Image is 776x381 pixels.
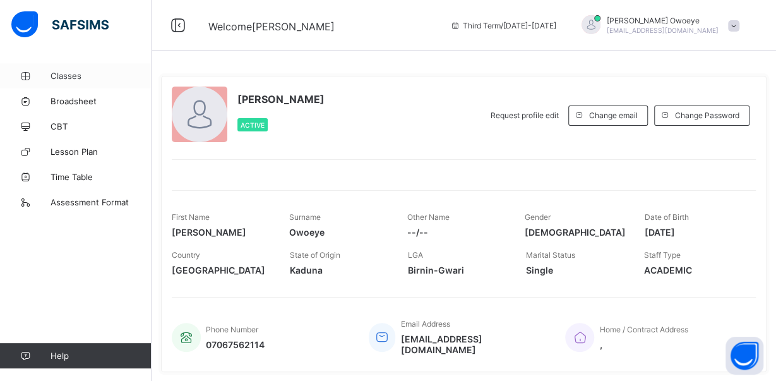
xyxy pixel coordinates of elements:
[51,121,152,131] span: CBT
[607,27,719,34] span: [EMAIL_ADDRESS][DOMAIN_NAME]
[599,325,688,334] span: Home / Contract Address
[644,265,743,275] span: ACADEMIC
[51,172,152,182] span: Time Table
[599,339,688,350] span: ,
[208,20,335,33] span: Welcome [PERSON_NAME]
[645,212,689,222] span: Date of Birth
[400,334,546,355] span: [EMAIL_ADDRESS][DOMAIN_NAME]
[172,212,210,222] span: First Name
[589,111,638,120] span: Change email
[491,111,559,120] span: Request profile edit
[607,16,719,25] span: [PERSON_NAME] Owoeye
[51,351,151,361] span: Help
[11,11,109,38] img: safsims
[645,227,743,238] span: [DATE]
[206,325,258,334] span: Phone Number
[400,319,450,329] span: Email Address
[526,250,575,260] span: Marital Status
[569,15,746,36] div: EmmanuelOwoeye
[172,250,200,260] span: Country
[525,212,551,222] span: Gender
[206,339,265,350] span: 07067562114
[51,197,152,207] span: Assessment Format
[407,212,450,222] span: Other Name
[241,121,265,129] span: Active
[51,147,152,157] span: Lesson Plan
[290,250,340,260] span: State of Origin
[172,265,271,275] span: [GEOGRAPHIC_DATA]
[675,111,739,120] span: Change Password
[289,227,388,238] span: Owoeye
[51,71,152,81] span: Classes
[407,227,506,238] span: --/--
[450,21,556,30] span: session/term information
[408,265,507,275] span: Birnin-Gwari
[526,265,625,275] span: Single
[408,250,423,260] span: LGA
[51,96,152,106] span: Broadsheet
[237,93,325,106] span: [PERSON_NAME]
[725,337,763,375] button: Open asap
[172,227,270,238] span: [PERSON_NAME]
[290,265,389,275] span: Kaduna
[644,250,681,260] span: Staff Type
[289,212,321,222] span: Surname
[525,227,626,238] span: [DEMOGRAPHIC_DATA]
